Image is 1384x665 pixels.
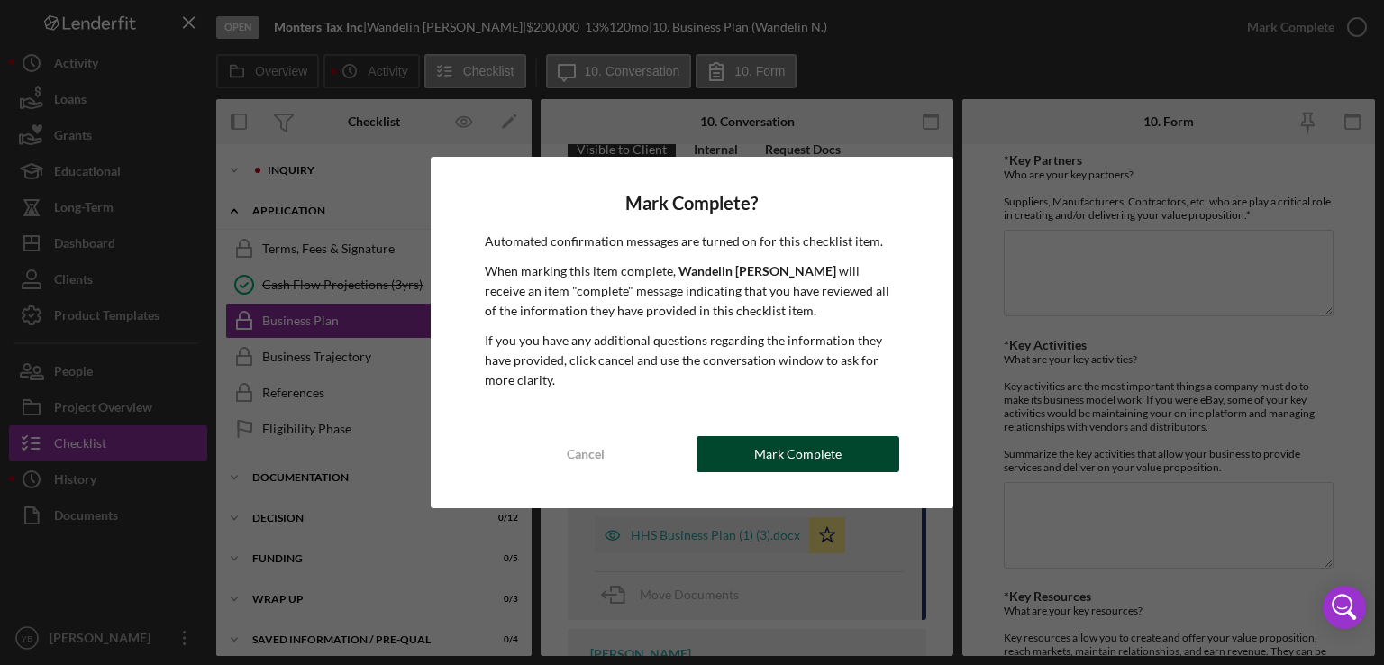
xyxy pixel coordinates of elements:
div: Open Intercom Messenger [1323,586,1366,629]
p: When marking this item complete, will receive an item "complete" message indicating that you have... [485,261,900,322]
h4: Mark Complete? [485,193,900,214]
p: If you you have any additional questions regarding the information they have provided, click canc... [485,331,900,391]
div: Mark Complete [754,436,842,472]
b: Wandelin [PERSON_NAME] [678,263,836,278]
button: Mark Complete [697,436,899,472]
p: Automated confirmation messages are turned on for this checklist item. [485,232,900,251]
div: Cancel [567,436,605,472]
button: Cancel [485,436,687,472]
